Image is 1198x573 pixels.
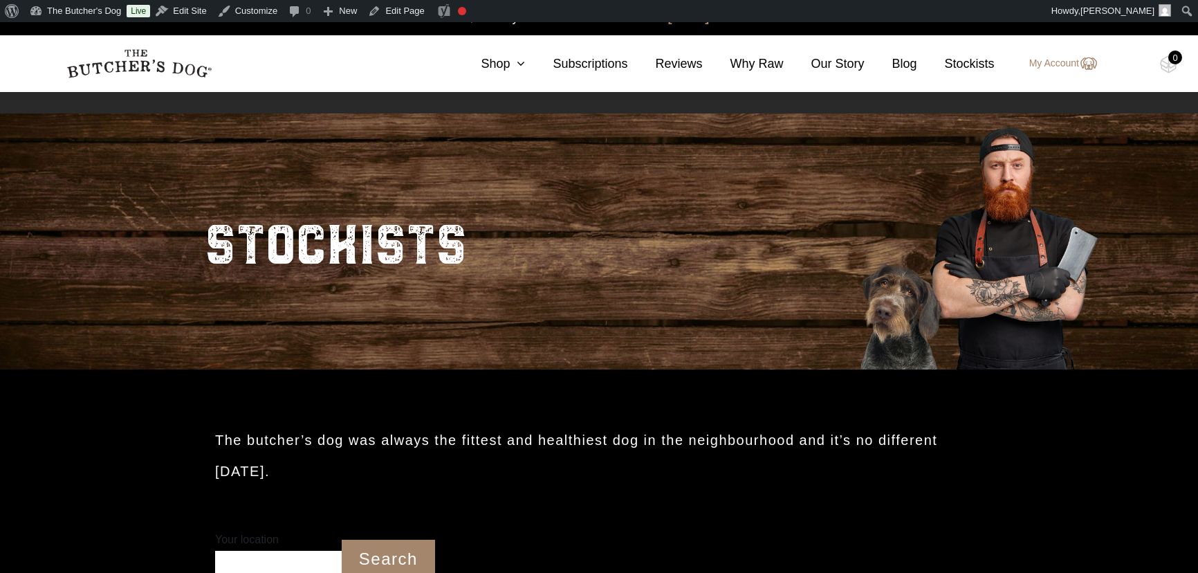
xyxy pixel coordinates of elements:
[1168,51,1182,64] div: 0
[838,110,1115,370] img: Butcher_Large_3.png
[1080,6,1154,16] span: [PERSON_NAME]
[1174,8,1184,25] a: close
[784,55,865,73] a: Our Story
[917,55,995,73] a: Stockists
[1015,55,1097,72] a: My Account
[215,425,983,487] h2: The butcher’s dog was always the fittest and healthiest dog in the neighbourhood and it’s no diff...
[627,55,702,73] a: Reviews
[453,55,525,73] a: Shop
[525,55,627,73] a: Subscriptions
[127,5,150,17] a: Live
[703,55,784,73] a: Why Raw
[205,197,467,286] h2: STOCKISTS
[865,55,917,73] a: Blog
[458,7,466,15] div: Focus keyphrase not set
[1160,55,1177,73] img: TBD_Cart-Empty.png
